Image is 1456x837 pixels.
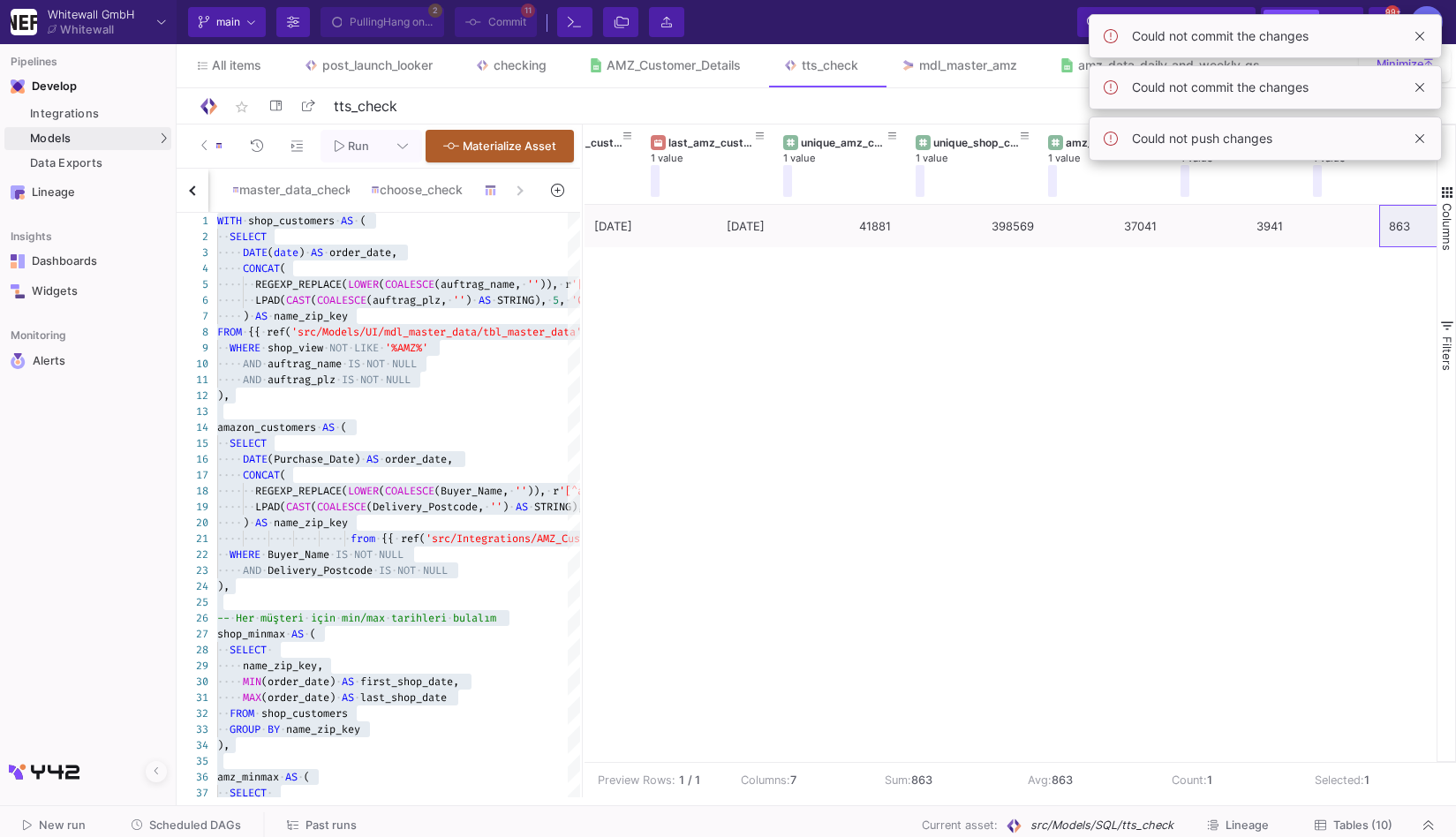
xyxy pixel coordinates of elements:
[336,372,342,388] span: ·
[416,562,422,578] span: ·
[268,515,274,531] span: ·
[366,452,379,466] span: AS
[188,7,266,37] button: main
[268,373,336,387] span: auftrag_plz
[177,213,208,229] div: 1
[33,353,147,369] div: Alerts
[348,484,379,498] span: LOWER
[242,213,248,229] span: ·
[354,341,379,355] span: LIKE
[348,357,360,371] span: IS
[447,292,453,308] span: ·
[336,547,348,562] span: IS
[484,499,490,515] span: ·
[385,452,453,466] span: order_date,
[217,356,243,372] span: ····
[1077,7,1256,37] button: Search for all files⌘k
[149,818,241,832] span: Scheduled DAGs
[360,373,379,387] span: NOT
[177,292,208,308] div: 6
[1256,206,1369,247] div: 3941
[319,531,344,547] span: ····
[217,372,243,388] span: ····
[1132,29,1309,43] span: Could not commit the changes
[607,58,741,72] div: AMZ_Customer_Details
[1232,11,1239,33] span: k
[261,356,268,372] span: ·
[260,324,267,340] span: ·
[371,185,379,193] img: SQL-Model type child icon
[4,247,171,275] a: Navigation iconDashboards
[243,516,249,530] span: )
[348,139,369,153] span: Run
[177,372,208,388] div: 11
[565,292,571,308] span: ·
[11,79,25,94] img: Navigation icon
[1325,10,1361,34] button: Code
[243,261,280,275] span: CONCAT
[255,500,286,514] span: LPAD(
[305,245,311,260] span: ·
[243,276,255,292] span: ··
[274,309,348,323] span: name_zip_key
[502,500,509,514] span: )
[1406,6,1443,38] button: IBE
[371,183,462,197] div: choose_check
[217,579,230,593] span: ),
[268,245,274,260] span: (
[243,483,255,499] span: ··
[484,183,569,197] div: hh
[177,499,208,515] div: 19
[217,562,243,578] span: ····
[243,452,268,466] span: DATE
[558,276,564,292] span: ·
[32,185,147,200] div: Lineage
[463,139,556,153] span: Materialize Asset
[1106,9,1195,35] span: Search for all files
[177,308,208,324] div: 7
[317,293,366,307] span: COALESCE
[255,309,268,323] span: AS
[385,356,391,372] span: ·
[248,214,335,228] span: shop_customers
[243,245,268,260] span: DATE
[232,183,350,197] div: master_data_check
[217,515,243,531] span: ····
[317,500,366,514] span: COALESCE
[11,185,25,200] img: Navigation icon
[177,260,208,276] div: 4
[304,58,319,73] img: Tab icon
[335,213,341,229] span: ·
[1411,6,1443,38] div: IBE
[329,341,348,355] span: NOT
[344,531,351,547] span: ·
[255,484,348,498] span: REGEXP_REPLACE(
[306,818,357,832] span: Past runs
[539,277,558,291] span: )),
[4,72,171,101] mat-expansion-panel-header: Navigation iconDevelop
[177,403,208,419] div: 13
[243,531,268,547] span: ····
[394,531,400,547] span: ·
[1132,80,1309,94] span: Could not commit the changes
[249,515,255,531] span: ·
[322,420,335,434] span: AS
[212,58,261,72] span: All items
[342,356,348,372] span: ·
[472,292,478,308] span: ·
[490,500,502,514] span: ''
[426,130,574,162] button: Materialize Asset
[1226,818,1269,832] span: Lineage
[515,484,527,498] span: ''
[381,532,394,546] span: {{
[32,79,58,94] div: Develop
[465,293,472,307] span: )
[30,132,72,146] span: Models
[546,483,552,499] span: ·
[335,419,341,435] span: ·
[589,58,604,73] img: Tab icon
[783,152,916,165] div: 1 value
[341,214,353,228] span: AS
[268,547,329,562] span: Buyer_Name
[4,152,171,175] a: Data Exports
